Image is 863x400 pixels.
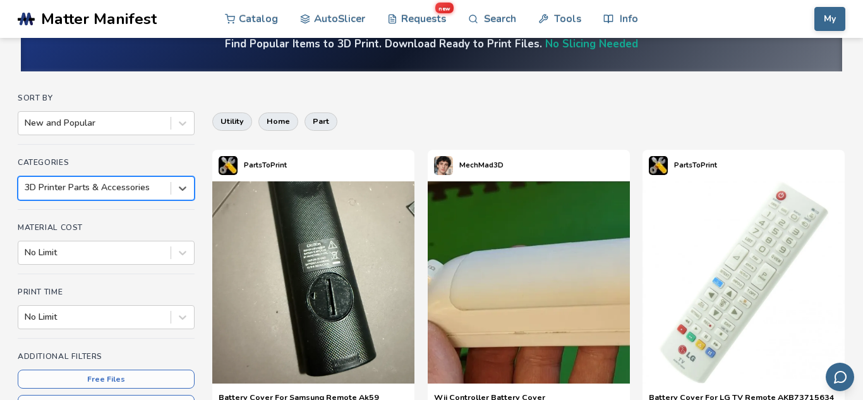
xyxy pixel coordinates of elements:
a: PartsToPrint's profilePartsToPrint [643,150,723,181]
span: Matter Manifest [41,10,157,28]
button: My [814,7,845,31]
a: No Slicing Needed [545,37,638,51]
button: part [305,112,337,130]
h4: Material Cost [18,223,195,232]
p: PartsToPrint [244,159,287,172]
a: MechMad3D's profileMechMad3D [428,150,510,181]
button: Free Files [18,370,195,389]
input: No Limit [25,312,27,322]
img: PartsToPrint's profile [219,156,238,175]
input: No Limit [25,248,27,258]
button: utility [212,112,252,130]
h4: Find Popular Items to 3D Print. Download Ready to Print Files. [225,37,638,51]
img: PartsToPrint's profile [649,156,668,175]
img: MechMad3D's profile [434,156,453,175]
button: Send feedback via email [826,363,854,391]
span: new [435,2,454,13]
p: MechMad3D [459,159,504,172]
h4: Sort By [18,94,195,102]
h4: Print Time [18,288,195,296]
h4: Categories [18,158,195,167]
p: PartsToPrint [674,159,717,172]
a: PartsToPrint's profilePartsToPrint [212,150,293,181]
h4: Additional Filters [18,352,195,361]
button: home [258,112,298,130]
input: New and Popular [25,118,27,128]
